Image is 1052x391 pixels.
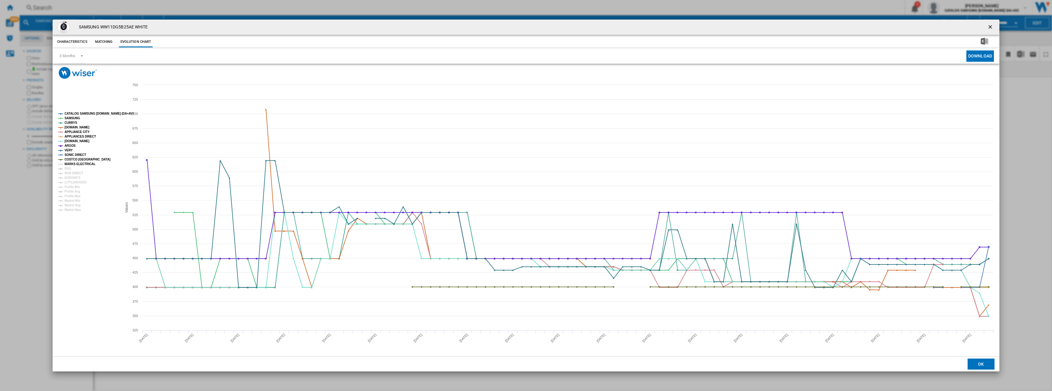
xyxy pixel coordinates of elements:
tspan: [DATE] [596,333,606,343]
tspan: MARKS ELECTRICAL [65,162,95,166]
tspan: 750 [132,83,138,87]
tspan: 400 [132,285,138,289]
tspan: APPLIANCES DIRECT [65,135,96,138]
tspan: [DATE] [138,333,148,343]
tspan: VERY [65,149,73,152]
tspan: Market Max [65,208,81,212]
img: excel-24x24.png [981,38,988,45]
tspan: Market Min [65,199,80,202]
tspan: 550 [132,198,138,202]
tspan: [DATE] [642,333,652,343]
tspan: [DATE] [550,333,560,343]
tspan: [DATE] [458,333,469,343]
tspan: [DATE] [504,333,514,343]
tspan: 650 [132,141,138,145]
tspan: CATALOG SAMSUNG [DOMAIN_NAME] (DA+AV) [65,112,134,115]
tspan: [DOMAIN_NAME] [65,126,89,129]
tspan: [DATE] [779,333,789,343]
tspan: COSTCO [GEOGRAPHIC_DATA] [65,158,110,161]
button: Download in Excel [971,36,998,47]
tspan: 325 [132,328,138,332]
img: logo_wiser_300x94.png [59,67,97,79]
tspan: CURRYS [65,121,77,124]
tspan: RDO [65,167,71,170]
tspan: Market Avg [65,204,80,207]
button: Evolution chart [119,36,153,47]
tspan: APPLIANCE CITY [65,130,90,134]
h4: SAMSUNG WW11DG5B25AE WHITE [76,24,148,30]
tspan: [DATE] [413,333,423,343]
div: 3 Months [59,53,75,58]
tspan: [DATE] [870,333,880,343]
md-dialog: Product popup [53,20,999,371]
tspan: 475 [132,242,138,245]
button: Matching [91,36,117,47]
tspan: [DATE] [367,333,377,343]
tspan: 600 [132,170,138,173]
tspan: RGB DIRECT [65,172,83,175]
tspan: [DATE] [962,333,972,343]
tspan: 525 [132,213,138,217]
tspan: 450 [132,256,138,260]
tspan: 425 [132,271,138,274]
button: Download [966,50,994,62]
tspan: SAMSUNG [65,116,80,120]
tspan: 700 [132,112,138,116]
button: getI18NText('BUTTONS.CLOSE_DIALOG') [985,21,997,33]
tspan: 625 [132,155,138,159]
img: 10263818 [57,21,70,33]
tspan: Profile Min [65,185,80,189]
tspan: 575 [132,184,138,188]
tspan: ARGOS [65,144,76,147]
tspan: Profile Avg [65,190,80,193]
tspan: [DATE] [230,333,240,343]
tspan: SONIC DIRECT [65,153,86,157]
tspan: EURONICS [65,176,80,179]
tspan: [DATE] [321,333,332,343]
tspan: 725 [132,98,138,101]
button: OK [968,359,995,370]
tspan: [DOMAIN_NAME] [65,139,89,143]
tspan: Profile Max [65,194,81,198]
tspan: [DATE] [184,333,194,343]
tspan: 675 [132,127,138,130]
tspan: [DATE] [276,333,286,343]
tspan: Values [124,202,129,213]
ng-md-icon: getI18NText('BUTTONS.CLOSE_DIALOG') [987,24,995,31]
tspan: [DATE] [687,333,697,343]
tspan: [DATE] [824,333,835,343]
button: Characteristics [56,36,89,47]
tspan: LITTLEWOODS [65,181,87,184]
tspan: 500 [132,227,138,231]
tspan: 350 [132,314,138,318]
tspan: [DATE] [916,333,926,343]
tspan: 375 [132,300,138,303]
tspan: [DATE] [733,333,743,343]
